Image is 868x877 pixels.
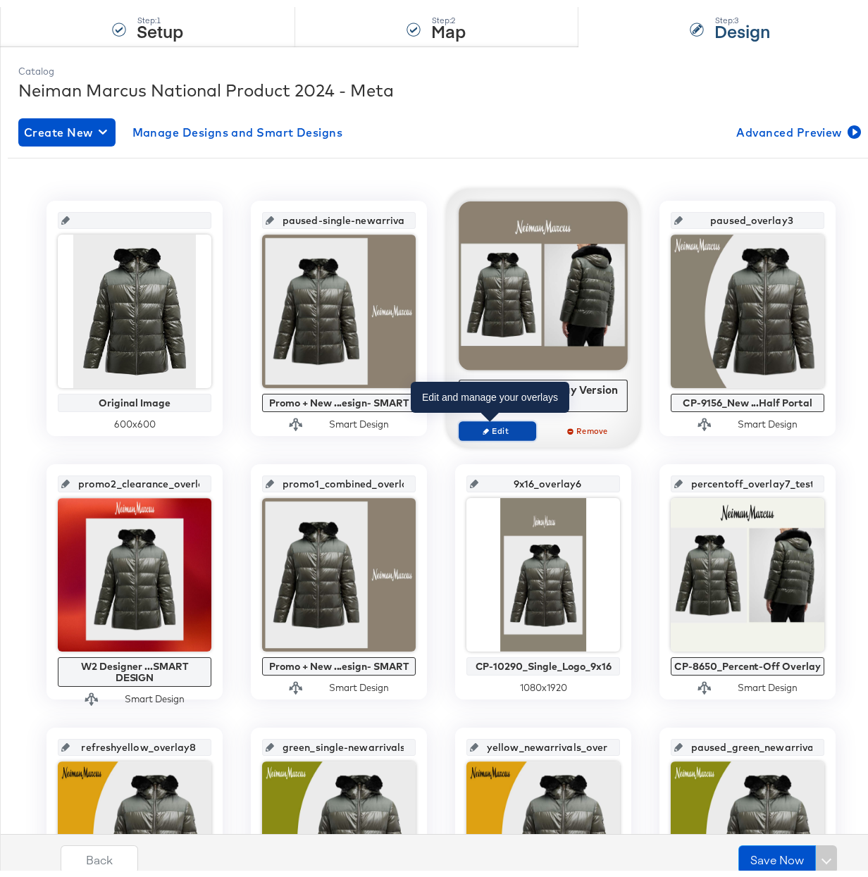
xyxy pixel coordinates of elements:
div: Promo + New ...esign- SMART [266,390,412,402]
button: Remove [550,414,628,434]
button: Advanced Preview [731,111,864,139]
button: Save Now [738,838,816,866]
span: Manage Designs and Smart Designs [132,116,343,135]
div: Promo + New ...esign- SMART [266,654,412,665]
div: Smart Design [738,411,798,424]
div: 1080 x 1920 [466,674,620,688]
div: Smart Design [329,411,389,424]
strong: Design [714,12,770,35]
div: 600 x 600 [58,411,211,424]
div: CP-10290_Single_Logo_9x16 [470,654,616,665]
div: W2 Designer ...SMART DESIGN [61,654,208,676]
strong: Setup [137,12,183,35]
div: Original Image [61,390,208,402]
button: Create New [18,111,116,139]
button: Manage Designs and Smart Designs [127,111,349,139]
button: Back [61,838,138,866]
div: Catalog [18,58,864,71]
div: Step: 1 [137,8,183,18]
div: CP-9156_New ...Half Portal [674,390,821,402]
div: Smart Design [125,685,185,699]
div: Neiman Marcus National Product 2024 - Meta [18,71,864,95]
div: Step: 3 [714,8,770,18]
div: CP-8650_Percent-Off Overlay [674,654,821,665]
button: Edit [459,414,536,434]
span: Create New [24,116,110,135]
div: Multi Image Overlay Version 2_SD [463,376,624,401]
div: Smart Design [329,674,389,688]
span: Advanced Preview [736,116,858,135]
span: Remove [557,418,621,429]
div: Step: 2 [431,8,466,18]
div: Smart Design [738,674,798,688]
span: Edit [465,418,530,429]
strong: Map [431,12,466,35]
